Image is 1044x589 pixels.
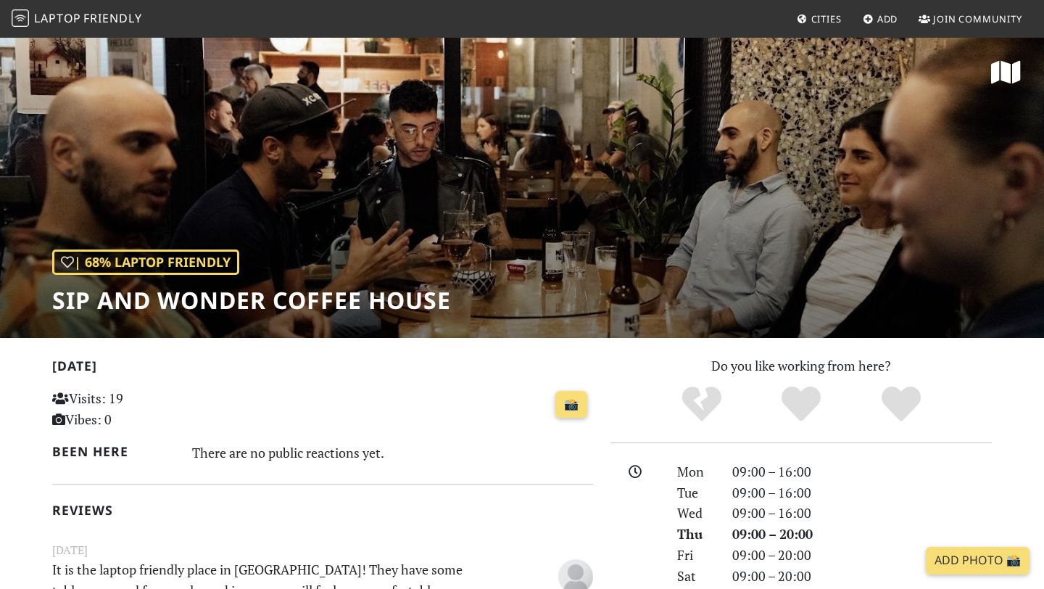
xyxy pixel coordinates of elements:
div: Sat [668,566,724,587]
p: Visits: 19 Vibes: 0 [52,388,221,430]
div: 09:00 – 20:00 [724,524,1000,545]
div: 09:00 – 16:00 [724,461,1000,482]
a: 📸 [555,391,587,419]
div: 09:00 – 20:00 [724,566,1000,587]
a: Cities [791,6,848,32]
h2: [DATE] [52,358,593,379]
div: 09:00 – 16:00 [724,503,1000,524]
h2: Reviews [52,503,593,518]
div: Definitely! [851,384,951,424]
a: Add Photo 📸 [926,547,1029,574]
div: | 68% Laptop Friendly [52,250,239,275]
h2: Been here [52,444,175,459]
span: Cities [811,12,842,25]
div: Yes [751,384,851,424]
a: Add [857,6,904,32]
small: [DATE] [43,541,602,559]
a: LaptopFriendly LaptopFriendly [12,7,142,32]
span: Add [877,12,898,25]
span: Laptop [34,10,81,26]
div: 09:00 – 16:00 [724,482,1000,503]
h1: Sip and Wonder Coffee House [52,287,451,314]
div: 09:00 – 20:00 [724,545,1000,566]
div: Wed [668,503,724,524]
div: Thu [668,524,724,545]
span: Anonymous [558,567,593,584]
p: Do you like working from here? [610,355,992,376]
div: Fri [668,545,724,566]
a: Join Community [913,6,1028,32]
div: Tue [668,482,724,503]
div: Mon [668,461,724,482]
span: Join Community [933,12,1022,25]
img: LaptopFriendly [12,9,29,27]
div: No [652,384,752,424]
div: There are no public reactions yet. [192,441,594,464]
span: Friendly [83,10,141,26]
